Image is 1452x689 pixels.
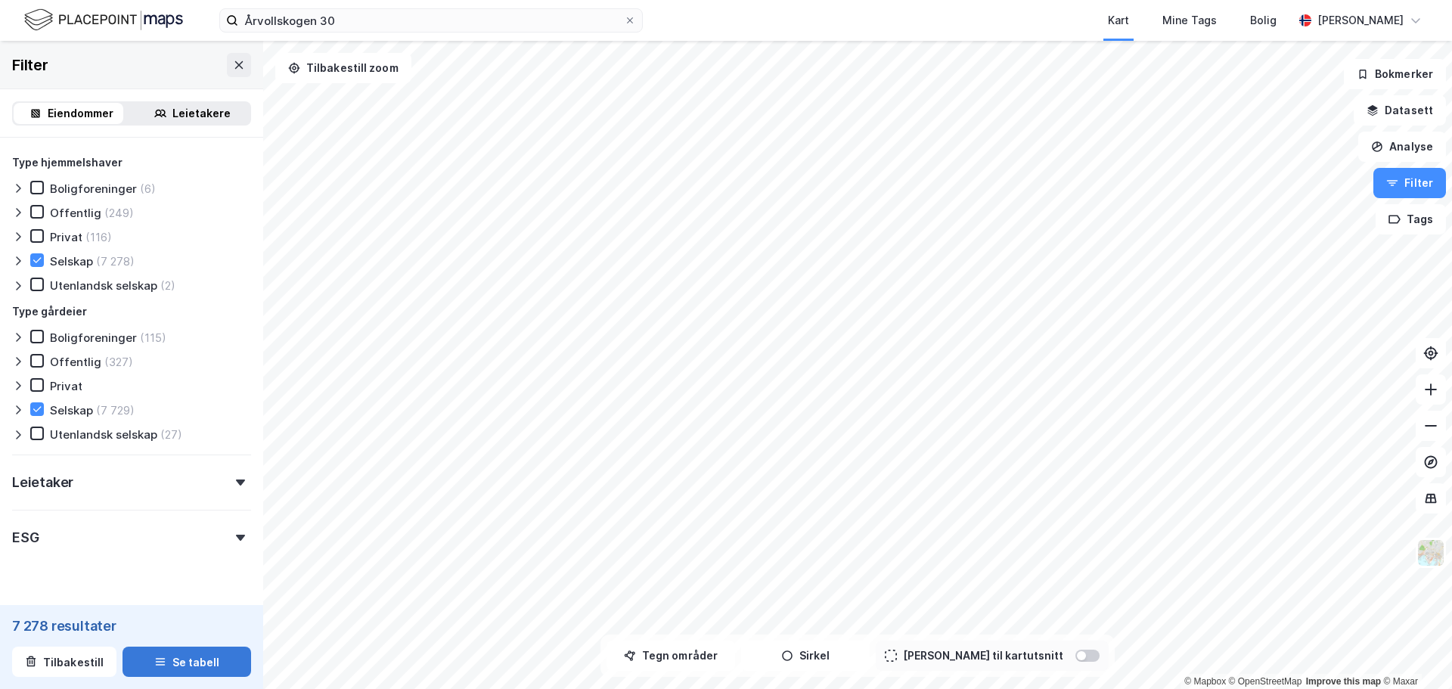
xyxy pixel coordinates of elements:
[140,182,156,196] div: (6)
[1376,204,1446,234] button: Tags
[50,206,101,220] div: Offentlig
[1250,11,1277,29] div: Bolig
[1416,538,1445,567] img: Z
[12,473,73,492] div: Leietaker
[1376,616,1452,689] iframe: Chat Widget
[48,104,113,123] div: Eiendommer
[1358,132,1446,162] button: Analyse
[1317,11,1404,29] div: [PERSON_NAME]
[104,206,134,220] div: (249)
[1184,676,1226,687] a: Mapbox
[160,427,182,442] div: (27)
[50,278,157,293] div: Utenlandsk selskap
[50,182,137,196] div: Boligforeninger
[172,104,231,123] div: Leietakere
[12,616,251,635] div: 7 278 resultater
[96,254,135,268] div: (7 278)
[123,647,251,677] button: Se tabell
[12,303,87,321] div: Type gårdeier
[50,379,82,393] div: Privat
[238,9,624,32] input: Søk på adresse, matrikkel, gårdeiere, leietakere eller personer
[1108,11,1129,29] div: Kart
[24,7,183,33] img: logo.f888ab2527a4732fd821a326f86c7f29.svg
[1373,168,1446,198] button: Filter
[50,230,82,244] div: Privat
[160,278,175,293] div: (2)
[1376,616,1452,689] div: Kontrollprogram for chat
[1306,676,1381,687] a: Improve this map
[12,53,48,77] div: Filter
[1229,676,1302,687] a: OpenStreetMap
[85,230,112,244] div: (116)
[903,647,1063,665] div: [PERSON_NAME] til kartutsnitt
[50,331,137,345] div: Boligforeninger
[607,641,735,671] button: Tegn områder
[50,427,157,442] div: Utenlandsk selskap
[1162,11,1217,29] div: Mine Tags
[12,529,39,547] div: ESG
[50,355,101,369] div: Offentlig
[1354,95,1446,126] button: Datasett
[104,355,133,369] div: (327)
[275,53,411,83] button: Tilbakestill zoom
[741,641,870,671] button: Sirkel
[12,647,116,677] button: Tilbakestill
[50,403,93,417] div: Selskap
[50,254,93,268] div: Selskap
[96,403,135,417] div: (7 729)
[1344,59,1446,89] button: Bokmerker
[12,154,123,172] div: Type hjemmelshaver
[140,331,166,345] div: (115)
